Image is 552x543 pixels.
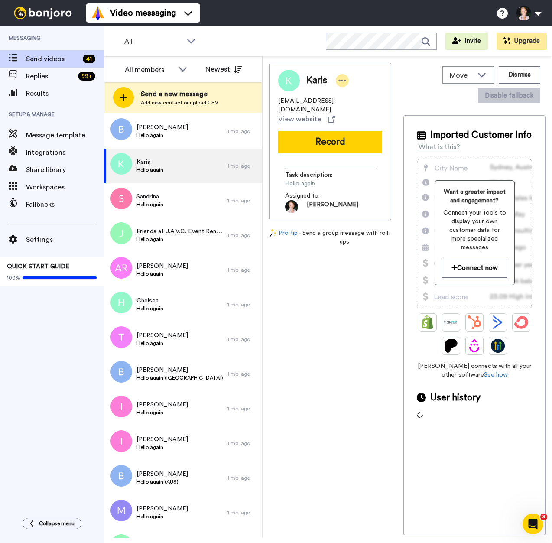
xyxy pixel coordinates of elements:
span: QUICK START GUIDE [7,263,69,270]
span: [EMAIL_ADDRESS][DOMAIN_NAME] [278,97,382,114]
span: Hello again [136,444,188,451]
span: Video messaging [110,7,176,19]
span: 3 [540,514,547,520]
span: Replies [26,71,75,81]
span: Hello again [136,513,188,520]
span: [PERSON_NAME] [136,504,188,513]
div: 1 mo. ago [227,267,258,273]
span: Hello again [136,305,163,312]
img: Image of Karis [278,70,300,91]
span: [PERSON_NAME] connects with all your other software [417,362,532,379]
img: Shopify [421,315,435,329]
span: Karis [306,74,327,87]
span: [PERSON_NAME] [136,435,188,444]
img: b.png [110,361,132,383]
div: 99 + [78,72,95,81]
div: 41 [83,55,95,63]
a: See how [484,372,508,378]
span: Workspaces [26,182,104,192]
button: Upgrade [497,33,547,50]
span: Share library [26,165,104,175]
img: i.png [110,396,132,417]
img: Patreon [444,339,458,353]
span: Sandrina [136,192,163,201]
img: t.png [110,326,132,348]
span: Hello again [136,201,163,208]
img: ar.png [110,257,132,279]
span: Hello again (AUS) [136,478,188,485]
img: j.png [110,222,132,244]
div: 1 mo. ago [227,405,258,412]
div: 1 mo. ago [227,440,258,447]
img: bj-logo-header-white.svg [10,7,75,19]
span: Message template [26,130,104,140]
span: Fallbacks [26,199,104,210]
span: [PERSON_NAME] [136,123,188,132]
span: View website [278,114,321,124]
a: Invite [445,33,488,50]
span: Imported Customer Info [430,129,532,142]
button: Record [278,131,382,153]
img: m.png [110,500,132,521]
span: All [124,36,182,47]
span: Want a greater impact and engagement? [442,188,507,205]
div: 1 mo. ago [227,197,258,204]
button: Newest [199,61,249,78]
span: Settings [26,234,104,245]
div: 1 mo. ago [227,163,258,169]
img: Drip [468,339,481,353]
span: User history [430,391,481,404]
span: Hello again [136,409,188,416]
button: Dismiss [499,66,540,84]
img: GoHighLevel [491,339,505,353]
img: ConvertKit [514,315,528,329]
button: Disable fallback [478,88,540,103]
span: Hello again [136,166,163,173]
span: [PERSON_NAME] [136,331,188,340]
span: Hello again [136,132,188,139]
span: Karis [136,158,163,166]
div: All members [125,65,174,75]
span: 100% [7,274,20,281]
a: Pro tip [269,229,298,246]
img: k.png [110,153,132,175]
img: Hubspot [468,315,481,329]
span: Integrations [26,147,104,158]
span: Move [450,70,473,81]
div: 1 mo. ago [227,336,258,343]
span: Friends at J.A.V.C. Event Rentals [136,227,223,236]
div: 1 mo. ago [227,371,258,377]
span: [PERSON_NAME] [307,200,358,213]
span: [PERSON_NAME] [136,470,188,478]
button: Collapse menu [23,518,81,529]
img: h.png [110,292,132,313]
span: [PERSON_NAME] [136,400,188,409]
span: Send a new message [141,89,218,99]
span: Connect your tools to display your own customer data for more specialized messages [442,208,507,252]
a: View website [278,114,335,124]
img: b.png [110,465,132,487]
button: Connect now [442,259,507,277]
div: 1 mo. ago [227,509,258,516]
span: Hello again [136,236,223,243]
span: Hello again [285,179,367,188]
iframe: Intercom live chat [523,514,543,534]
img: b.png [110,118,132,140]
span: [PERSON_NAME] [136,366,223,374]
div: 1 mo. ago [227,128,258,135]
img: ActiveCampaign [491,315,505,329]
img: magic-wand.svg [269,229,277,238]
img: b3d945f2-f10e-4341-a9b4-f6e81cf8be4d-1611354539.jpg [285,200,298,213]
span: Assigned to: [285,192,346,200]
span: Collapse menu [39,520,75,527]
span: Add new contact or upload CSV [141,99,218,106]
span: Hello again [136,340,188,347]
span: Hello again [136,270,188,277]
div: 1 mo. ago [227,232,258,239]
div: What is this? [419,142,460,152]
img: i.png [110,430,132,452]
span: Results [26,88,104,99]
img: Ontraport [444,315,458,329]
div: 1 mo. ago [227,475,258,481]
